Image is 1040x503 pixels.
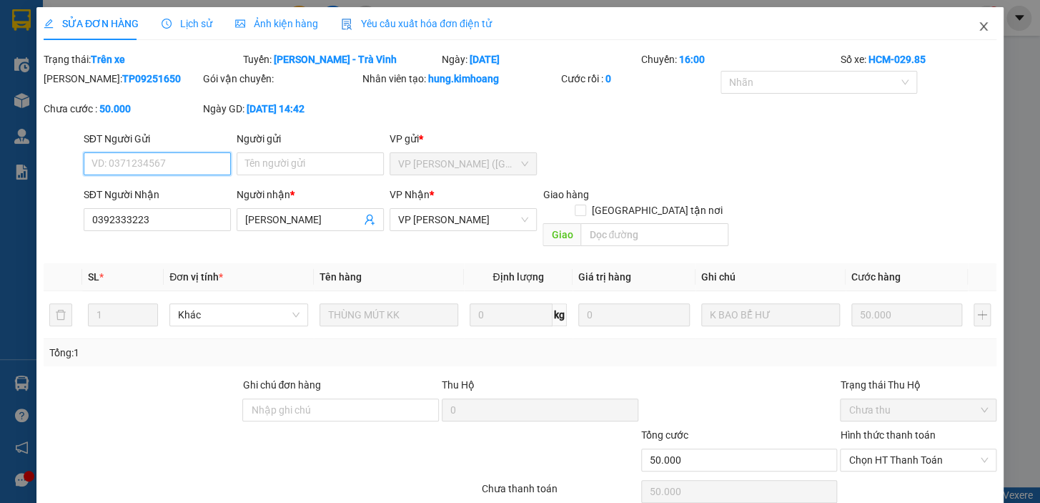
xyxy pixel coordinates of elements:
[428,73,499,84] b: hung.kimhoang
[49,303,72,326] button: delete
[470,54,500,65] b: [DATE]
[578,271,631,283] span: Giá trị hàng
[6,48,144,75] span: VP [PERSON_NAME] ([GEOGRAPHIC_DATA])
[44,18,139,29] span: SỬA ĐƠN HÀNG
[242,379,321,391] label: Ghi chú đơn hàng
[162,19,172,29] span: clock-circle
[320,303,458,326] input: VD: Bàn, Ghế
[851,303,963,326] input: 0
[76,77,106,91] span: CHẢY
[49,345,402,361] div: Tổng: 1
[122,73,181,84] b: TP09251650
[29,28,201,41] span: VP [GEOGRAPHIC_DATA] -
[605,73,611,84] b: 0
[44,19,54,29] span: edit
[91,54,125,65] b: Trên xe
[543,223,580,246] span: Giao
[178,304,299,326] span: Khác
[978,21,989,32] span: close
[6,48,209,75] p: NHẬN:
[320,271,362,283] span: Tên hàng
[162,18,212,29] span: Lịch sử
[974,303,991,326] button: plus
[848,399,988,421] span: Chưa thu
[840,429,935,441] label: Hình thức thanh toán
[640,52,839,67] div: Chuyến:
[838,52,998,67] div: Số xe:
[362,71,559,87] div: Nhân viên tạo:
[868,54,925,65] b: HCM-029.85
[163,28,201,41] span: TRANG
[398,209,528,230] span: VP Vũng Liêm
[580,223,728,246] input: Dọc đường
[964,7,1004,47] button: Close
[44,101,200,117] div: Chưa cước :
[237,187,384,202] div: Người nhận
[203,71,360,87] div: Gói vận chuyển:
[242,399,439,421] input: Ghi chú đơn hàng
[44,71,200,87] div: [PERSON_NAME]:
[237,131,384,147] div: Người gửi
[6,28,209,41] p: GỬI:
[88,271,99,283] span: SL
[695,263,846,291] th: Ghi chú
[553,303,567,326] span: kg
[641,429,688,441] span: Tổng cước
[848,449,988,471] span: Chọn HT Thanh Toán
[6,93,34,107] span: GIAO:
[851,271,901,283] span: Cước hàng
[364,214,375,225] span: user-add
[440,52,640,67] div: Ngày:
[84,131,231,147] div: SĐT Người Gửi
[241,52,440,67] div: Tuyến:
[390,189,430,200] span: VP Nhận
[203,101,360,117] div: Ngày GD:
[492,271,543,283] span: Định lượng
[99,103,131,114] b: 50.000
[398,153,528,175] span: VP Trần Phú (Hàng)
[273,54,396,65] b: [PERSON_NAME] - Trà Vinh
[679,54,705,65] b: 16:00
[48,8,166,21] strong: BIÊN NHẬN GỬI HÀNG
[701,303,840,326] input: Ghi Chú
[390,131,537,147] div: VP gửi
[840,377,996,393] div: Trạng thái Thu Hộ
[42,52,242,67] div: Trạng thái:
[235,19,245,29] span: picture
[586,202,728,218] span: [GEOGRAPHIC_DATA] tận nơi
[561,71,718,87] div: Cước rồi :
[341,19,352,30] img: icon
[169,271,223,283] span: Đơn vị tính
[543,189,588,200] span: Giao hàng
[578,303,690,326] input: 0
[235,18,318,29] span: Ảnh kiện hàng
[84,187,231,202] div: SĐT Người Nhận
[442,379,475,391] span: Thu Hộ
[247,103,304,114] b: [DATE] 14:42
[6,77,106,91] span: 0792232550 -
[341,18,492,29] span: Yêu cầu xuất hóa đơn điện tử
